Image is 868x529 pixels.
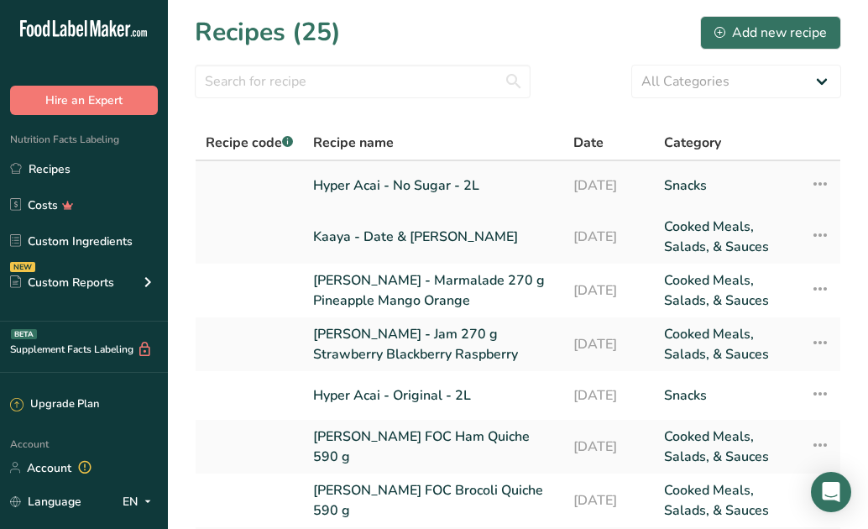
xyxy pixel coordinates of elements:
[10,396,99,413] div: Upgrade Plan
[10,274,114,291] div: Custom Reports
[811,472,851,512] div: Open Intercom Messenger
[10,262,35,272] div: NEW
[313,378,553,413] a: Hyper Acai - Original - 2L
[664,324,790,364] a: Cooked Meals, Salads, & Sauces
[573,217,644,257] a: [DATE]
[664,133,721,153] span: Category
[664,427,790,467] a: Cooked Meals, Salads, & Sauces
[700,16,841,50] button: Add new recipe
[714,23,827,43] div: Add new recipe
[573,480,644,521] a: [DATE]
[10,86,158,115] button: Hire an Expert
[573,270,644,311] a: [DATE]
[206,134,293,152] span: Recipe code
[664,378,790,413] a: Snacks
[313,168,553,203] a: Hyper Acai - No Sugar - 2L
[573,324,644,364] a: [DATE]
[313,480,553,521] a: [PERSON_NAME] FOC Brocoli Quiche 590 g
[664,480,790,521] a: Cooked Meals, Salads, & Sauces
[10,487,81,516] a: Language
[313,217,553,257] a: Kaaya - Date & [PERSON_NAME]
[573,378,644,413] a: [DATE]
[195,13,341,51] h1: Recipes (25)
[573,133,604,153] span: Date
[313,427,553,467] a: [PERSON_NAME] FOC Ham Quiche 590 g
[664,270,790,311] a: Cooked Meals, Salads, & Sauces
[664,168,790,203] a: Snacks
[195,65,531,98] input: Search for recipe
[313,324,553,364] a: [PERSON_NAME] - Jam 270 g Strawberry Blackberry Raspberry
[664,217,790,257] a: Cooked Meals, Salads, & Sauces
[573,168,644,203] a: [DATE]
[573,427,644,467] a: [DATE]
[11,329,37,339] div: BETA
[123,491,158,511] div: EN
[313,270,553,311] a: [PERSON_NAME] - Marmalade 270 g Pineapple Mango Orange
[313,133,394,153] span: Recipe name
